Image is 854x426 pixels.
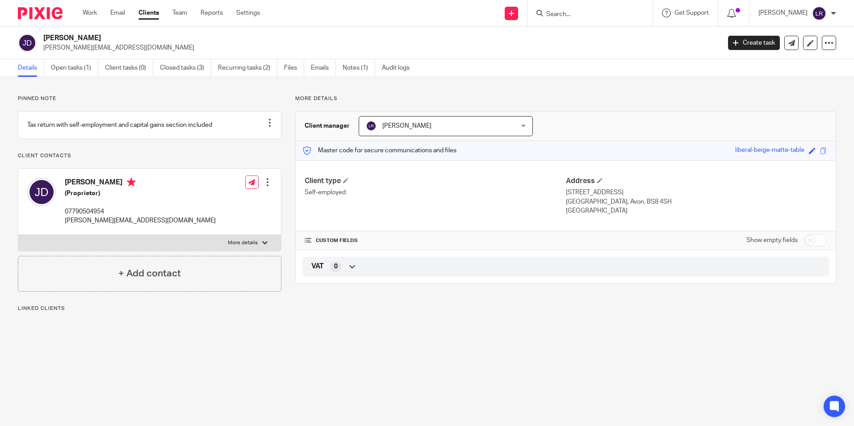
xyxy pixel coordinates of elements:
[305,176,565,186] h4: Client type
[382,59,416,77] a: Audit logs
[284,59,304,77] a: Files
[566,188,827,197] p: [STREET_ADDRESS]
[65,189,216,198] h5: (Proprietor)
[18,152,281,159] p: Client contacts
[27,178,56,206] img: svg%3E
[236,8,260,17] a: Settings
[343,59,375,77] a: Notes (1)
[51,59,98,77] a: Open tasks (1)
[127,178,136,187] i: Primary
[311,262,324,271] span: VAT
[366,121,377,131] img: svg%3E
[228,239,258,246] p: More details
[302,146,456,155] p: Master code for secure communications and files
[18,59,44,77] a: Details
[566,206,827,215] p: [GEOGRAPHIC_DATA]
[43,33,580,43] h2: [PERSON_NAME]
[201,8,223,17] a: Reports
[18,33,37,52] img: svg%3E
[18,95,281,102] p: Pinned note
[138,8,159,17] a: Clients
[305,121,350,130] h3: Client manager
[758,8,808,17] p: [PERSON_NAME]
[382,123,431,129] span: [PERSON_NAME]
[746,236,798,245] label: Show empty fields
[334,262,338,271] span: 0
[110,8,125,17] a: Email
[311,59,336,77] a: Emails
[18,7,63,19] img: Pixie
[566,176,827,186] h4: Address
[18,305,281,312] p: Linked clients
[812,6,826,21] img: svg%3E
[83,8,97,17] a: Work
[160,59,211,77] a: Closed tasks (3)
[105,59,153,77] a: Client tasks (0)
[118,267,181,280] h4: + Add contact
[65,207,216,216] p: 07790504954
[65,178,216,189] h4: [PERSON_NAME]
[674,10,709,16] span: Get Support
[295,95,836,102] p: More details
[305,188,565,197] p: Self-employed
[566,197,827,206] p: [GEOGRAPHIC_DATA], Avon, BS8 4SH
[728,36,780,50] a: Create task
[65,216,216,225] p: [PERSON_NAME][EMAIL_ADDRESS][DOMAIN_NAME]
[545,11,626,19] input: Search
[172,8,187,17] a: Team
[218,59,277,77] a: Recurring tasks (2)
[43,43,715,52] p: [PERSON_NAME][EMAIL_ADDRESS][DOMAIN_NAME]
[305,237,565,244] h4: CUSTOM FIELDS
[735,146,804,156] div: liberal-beige-matte-table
